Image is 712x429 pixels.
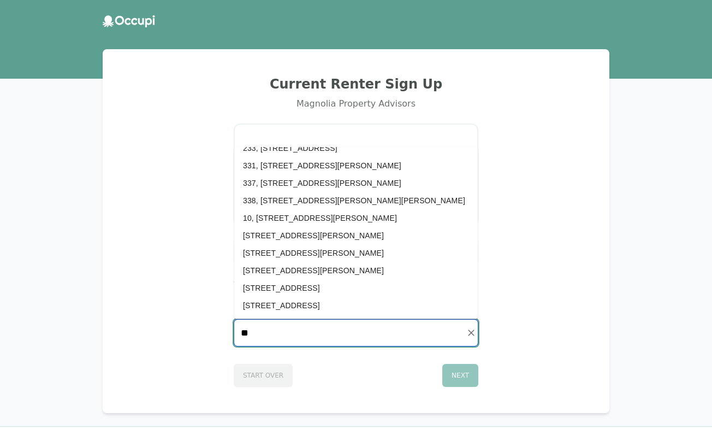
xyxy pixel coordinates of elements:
div: Magnolia Property Advisors [116,97,596,110]
li: 337, [STREET_ADDRESS][PERSON_NAME] [234,175,478,192]
img: Magnolia Property Advisors [248,138,464,211]
h4: What is your rental address? [234,278,478,293]
li: [STREET_ADDRESS] [234,297,478,315]
li: 338, [STREET_ADDRESS][PERSON_NAME][PERSON_NAME] [234,192,478,210]
li: 331, [STREET_ADDRESS][PERSON_NAME] [234,157,478,175]
li: [STREET_ADDRESS][PERSON_NAME] [234,262,478,280]
p: Enter the address listed on your lease. [234,295,478,306]
li: [STREET_ADDRESS][PERSON_NAME] [234,227,478,245]
input: Start typing... [234,320,478,346]
button: Clear [464,325,479,340]
li: 10, [STREET_ADDRESS][PERSON_NAME] [234,210,478,227]
li: [STREET_ADDRESS][PERSON_NAME] [234,245,478,262]
li: [STREET_ADDRESS] [234,280,478,297]
h2: Current Renter Sign Up [116,75,596,93]
li: 233, [STREET_ADDRESS] [234,140,478,157]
